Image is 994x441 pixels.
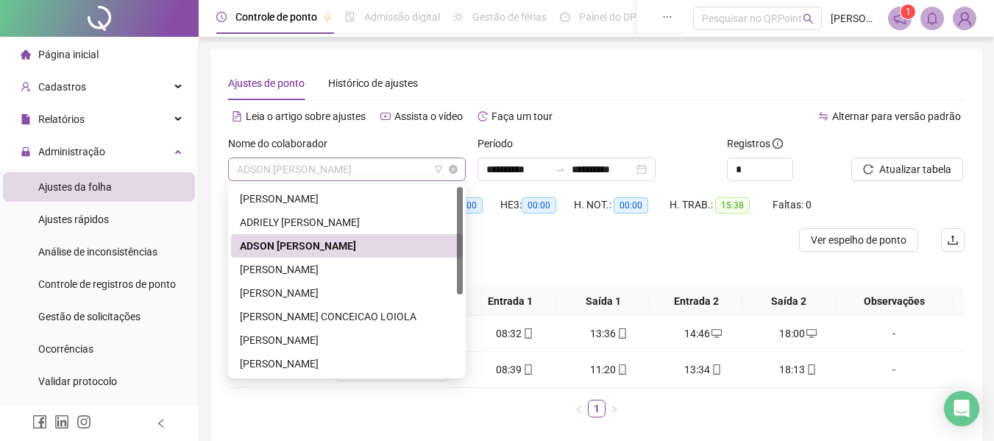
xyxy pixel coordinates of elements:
li: Página anterior [570,400,588,417]
div: Open Intercom Messenger [944,391,979,426]
span: pushpin [323,13,332,22]
label: Período [478,135,522,152]
span: file-text [232,111,242,121]
span: Administração [38,146,105,158]
div: 13:36 [568,325,650,342]
span: ADSON LUCAS MESCOUTO VIEIRA DA SILVA [237,158,457,180]
span: upload [947,234,959,246]
div: Ajustes de ponto [228,75,305,91]
span: user-add [21,82,31,92]
span: filter [434,165,443,174]
span: ellipsis [662,12,672,22]
div: BIANCA BEATRIZ DE OLIVEIRA ARAUJO [231,258,463,281]
span: mobile [616,364,628,375]
div: H. NOT.: [574,197,670,214]
span: mobile [710,364,722,375]
span: Registros [727,135,783,152]
span: home [21,49,31,60]
span: notification [893,12,906,25]
button: left [570,400,588,417]
div: ADSON LUCAS MESCOUTO VIEIRA DA SILVA [231,234,463,258]
div: ADSON [PERSON_NAME] [240,238,454,254]
div: HE 3: [500,197,574,214]
div: FERNANDO NELBO CONCEICAO LOIOLA [231,305,463,328]
div: [PERSON_NAME] [240,332,454,348]
div: ADRIELY CRISTINE DE LIMA ARAUJO [231,211,463,234]
span: 1 [906,7,911,17]
th: Saída 1 [557,287,650,316]
div: 18:13 [756,361,839,378]
div: [PERSON_NAME] [240,356,454,372]
th: Saída 2 [742,287,835,316]
span: lock [21,147,31,157]
button: Atualizar tabela [851,158,963,181]
span: Admissão digital [364,11,440,23]
div: 18:00 [756,325,839,342]
div: [PERSON_NAME] [240,261,454,278]
button: Ver espelho de ponto [799,228,918,252]
span: Ver espelho de ponto [811,232,906,248]
span: Página inicial [38,49,99,60]
span: Gestão de solicitações [38,311,141,322]
div: GABRIELA ALVEZ PINHEIRO [231,328,463,352]
span: file [21,114,31,124]
div: H. TRAB.: [670,197,773,214]
sup: 1 [901,4,915,19]
span: 15:38 [715,197,750,214]
div: 14:46 [662,325,745,342]
div: - [851,325,937,342]
th: Entrada 2 [650,287,742,316]
div: JONAS DA COSTA SANTOS [231,352,463,375]
div: - [851,361,937,378]
span: left [156,418,166,428]
span: to [554,163,566,175]
span: left [575,405,583,414]
span: mobile [522,328,533,339]
span: mobile [522,364,533,375]
span: Faltas: 0 [773,199,812,211]
span: Relatórios [38,113,85,125]
span: Ajustes da folha [38,181,112,193]
span: close-circle [449,165,458,174]
th: Entrada 1 [464,287,557,316]
span: Ajustes rápidos [38,214,109,225]
span: instagram [77,414,91,429]
span: Assista o vídeo [394,110,463,122]
span: Painel do DP [579,11,636,23]
span: Atualizar tabela [879,161,951,177]
span: swap [818,111,828,121]
span: mobile [805,364,817,375]
span: bell [926,12,939,25]
span: Faça um tour [491,110,553,122]
span: right [610,405,619,414]
span: youtube [380,111,391,121]
div: [PERSON_NAME] [240,191,454,207]
div: CARLOS ALBERTO DE MOURA FREIRE NETO [231,281,463,305]
th: Observações [836,287,954,316]
div: ADILSON DE AZEVEDO DOS SANTOS [231,187,463,211]
span: info-circle [773,138,783,149]
div: [PERSON_NAME] CONCEICAO LOIOLA [240,308,454,325]
span: 00:00 [522,197,556,214]
span: [PERSON_NAME] [831,10,879,27]
span: mobile [616,328,628,339]
span: 00:00 [614,197,648,214]
span: desktop [805,328,817,339]
span: search [803,13,814,24]
span: Análise de inconsistências [38,246,157,258]
span: Gestão de férias [472,11,547,23]
span: reload [863,164,873,174]
a: 1 [589,401,605,417]
button: right [606,400,623,417]
span: Alternar para versão padrão [832,110,961,122]
span: history [478,111,488,121]
span: Validar protocolo [38,375,117,387]
label: Nome do colaborador [228,135,337,152]
span: desktop [710,328,722,339]
li: 1 [588,400,606,417]
span: Leia o artigo sobre ajustes [246,110,366,122]
span: Cadastros [38,81,86,93]
span: dashboard [560,12,570,22]
li: Próxima página [606,400,623,417]
span: facebook [32,414,47,429]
